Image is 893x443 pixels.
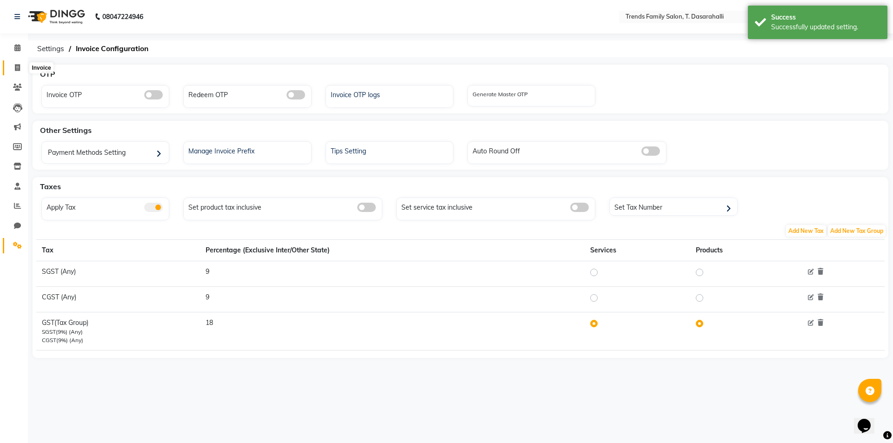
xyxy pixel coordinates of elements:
div: Set product tax inclusive [186,200,382,212]
div: SGST(9%) (Any) [42,328,194,336]
label: Generate Master OTP [473,90,528,99]
div: Invoice OTP [44,88,169,100]
a: Manage Invoice Prefix [184,144,311,156]
div: Success [771,13,880,22]
div: Tips Setting [328,144,453,156]
a: Invoice OTP logs [326,88,453,100]
div: CGST(9%) (Any) [42,336,194,344]
b: 08047224946 [102,4,143,30]
th: Services [585,240,690,261]
div: Apply Tax [44,200,169,212]
div: Manage Invoice Prefix [186,144,311,156]
td: GST [36,312,200,350]
div: Payment Methods Setting [44,144,169,163]
a: Add New Tax Group [827,226,886,235]
td: 9 [200,287,585,312]
th: Products [690,240,799,261]
span: Invoice Configuration [71,40,153,57]
span: Settings [33,40,69,57]
iframe: chat widget [854,406,884,434]
td: CGST (Any) [36,287,200,312]
div: Auto Round Off [470,144,666,156]
span: Add New Tax [786,225,826,237]
div: Invoice OTP logs [328,88,453,100]
div: Invoice [29,62,53,73]
span: Add New Tax Group [828,225,886,237]
th: Tax [36,240,200,261]
span: (Tax Group) [54,318,88,327]
a: Tips Setting [326,144,453,156]
td: 18 [200,312,585,350]
div: Set Tax Number [612,200,737,214]
a: Add New Tax [785,226,827,235]
div: Successfully updated setting. [771,22,880,32]
img: logo [24,4,87,30]
div: Redeem OTP [186,88,311,100]
td: 9 [200,261,585,287]
div: Set service tax inclusive [399,200,595,212]
th: Percentage (Exclusive Inter/Other State) [200,240,585,261]
td: SGST (Any) [36,261,200,287]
